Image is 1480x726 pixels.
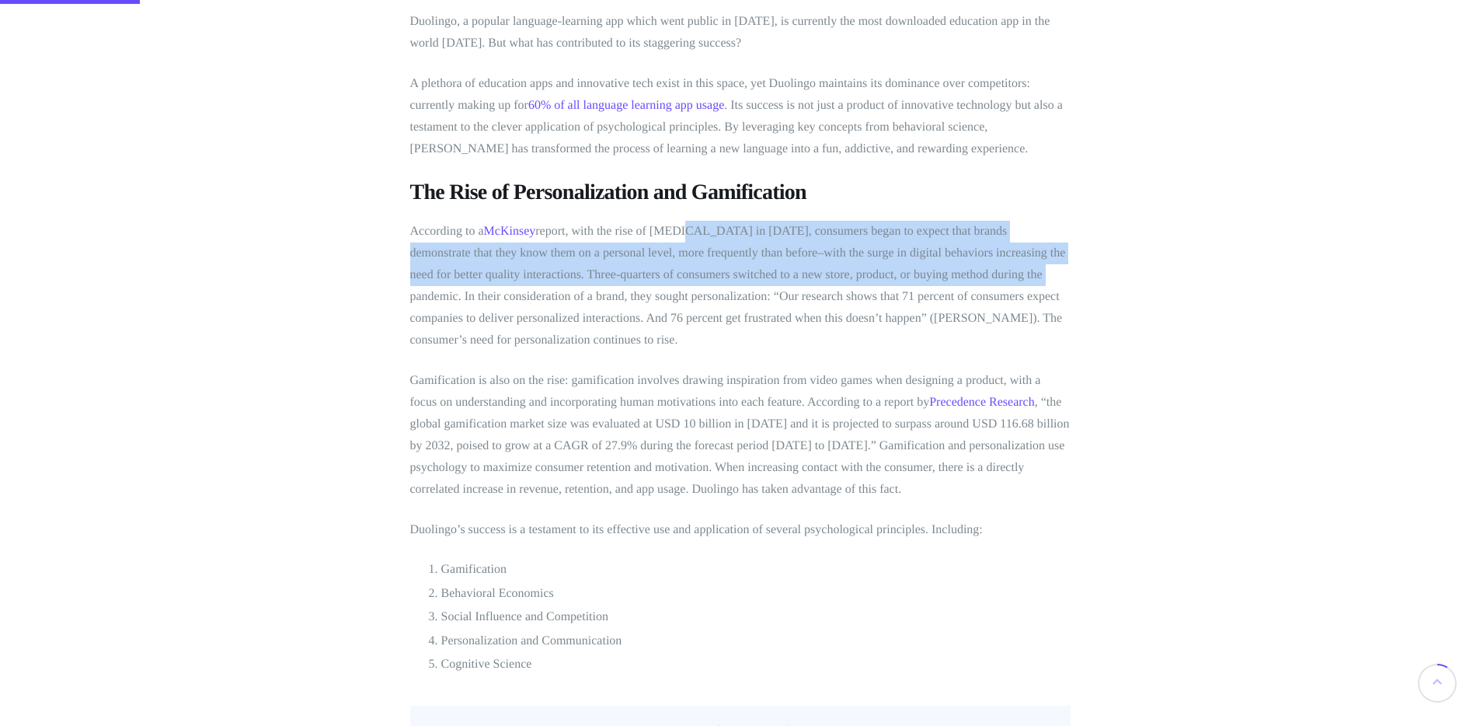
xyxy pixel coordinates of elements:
p: Duolingo’s success is a testament to its effective use and application of several psychological p... [410,519,1071,541]
li: Cognitive Science [441,654,1071,675]
p: According to a report, with the rise of [MEDICAL_DATA] in [DATE], consumers began to expect that ... [410,221,1071,351]
a: 60% of all language learning app usage [528,99,724,112]
li: Behavioral Economics [441,584,1071,604]
p: Duolingo, a popular language-learning app which went public in [DATE], is currently the most down... [410,11,1071,54]
a: McKinsey [484,225,536,238]
li: Personalization and Communication [441,631,1071,651]
p: A plethora of education apps and innovative tech exist in this space, yet Duolingo maintains its ... [410,73,1071,160]
li: Gamification [441,560,1071,580]
h3: The Rise of Personalization and Gamification [410,179,1071,207]
a: Precedence Research [929,396,1034,409]
li: Social Influence and Competition [441,607,1071,627]
p: Gamification is also on the rise: gamification involves drawing inspiration from video games when... [410,370,1071,501]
